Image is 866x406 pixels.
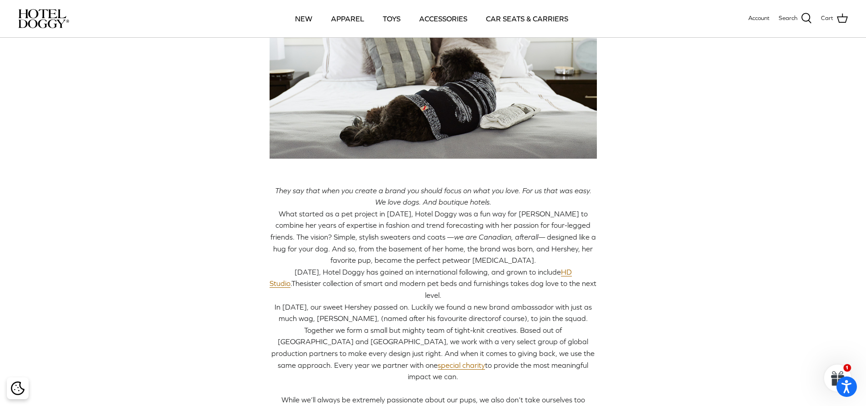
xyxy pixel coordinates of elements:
a: special charity [438,361,485,370]
span: What started as a pet project in [DATE], Hotel Doggy was a fun way for [PERSON_NAME] to combine h... [270,210,591,241]
span: In [DATE], our sweet Hershey passed on. Luckily we found a new brand ambassador with just as much... [275,303,592,323]
a: Account [748,14,770,23]
div: Cookie policy [7,377,29,399]
a: NEW [287,3,320,34]
span: we are Canadian, afterall [454,233,538,241]
span: Search [779,14,797,23]
span: Account [748,15,770,21]
a: APPAREL [323,3,372,34]
div: Primary navigation [135,3,728,34]
a: CAR SEATS & CARRIERS [478,3,576,34]
a: Search [779,13,812,25]
img: Cookie policy [11,381,25,395]
span: — designed like a hug for your dog. And so, from the basement of her home, the brand was born, an... [273,233,596,264]
span: Cart [821,14,833,23]
span: They say that when you create a brand you should focus on what you love. For us that was easy. We... [275,186,591,206]
span: sister collection of smart and modern pet beds and furnishings takes dog love to the next level. [304,279,596,299]
span: of course [495,314,525,322]
a: Cart [821,13,848,25]
span: The [291,279,304,287]
a: TOYS [375,3,409,34]
img: hoteldoggycom [18,9,69,28]
button: Cookie policy [10,381,25,396]
a: ACCESSORIES [411,3,476,34]
span: [DATE], Hotel Doggy has gained an international following, and grown to include . [270,268,572,288]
